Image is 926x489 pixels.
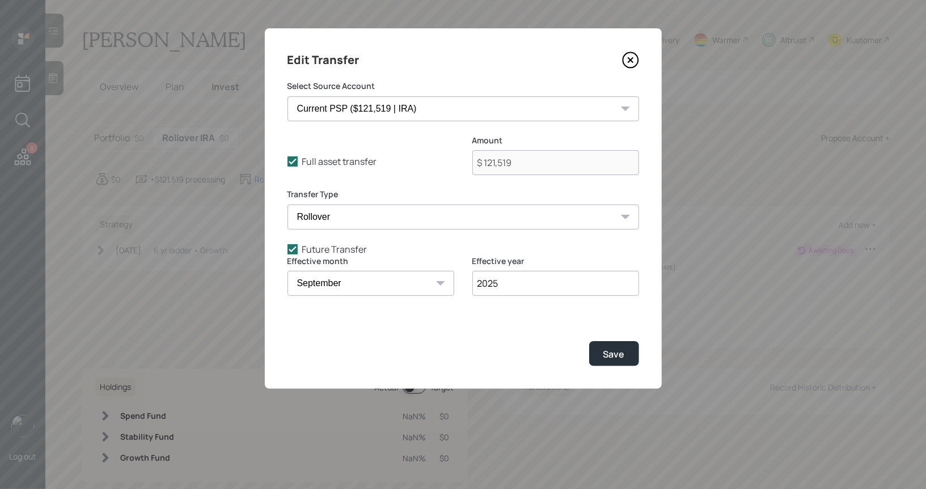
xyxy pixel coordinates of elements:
label: Future Transfer [287,243,639,256]
label: Full asset transfer [287,155,454,168]
label: Transfer Type [287,189,639,200]
label: Effective month [287,256,454,267]
label: Select Source Account [287,80,639,92]
button: Save [589,341,639,365]
label: Amount [472,135,639,146]
div: Save [603,348,625,360]
label: Effective year [472,256,639,267]
h4: Edit Transfer [287,51,360,69]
